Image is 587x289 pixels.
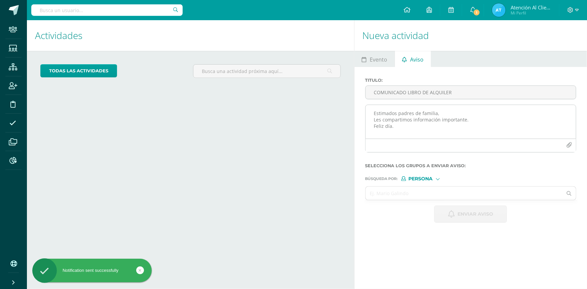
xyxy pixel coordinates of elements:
span: Enviar aviso [457,206,493,222]
h1: Nueva actividad [363,20,579,51]
label: Titulo : [365,78,576,83]
a: Aviso [395,51,431,67]
input: Titulo [366,86,576,99]
input: Busca un usuario... [31,4,183,16]
input: Busca una actividad próxima aquí... [193,65,340,78]
span: Persona [409,177,433,181]
span: 1 [473,9,480,16]
span: Aviso [410,51,424,68]
div: Notification sent successfully [32,267,152,274]
h1: Actividades [35,20,346,51]
span: Búsqueda por : [365,177,398,181]
a: todas las Actividades [40,64,117,77]
a: Evento [355,51,395,67]
label: Selecciona los grupos a enviar aviso : [365,163,576,168]
button: Enviar aviso [434,206,507,223]
input: Ej. Mario Galindo [366,187,563,200]
span: Mi Perfil [511,10,551,16]
span: Evento [370,51,387,68]
span: Atención al cliente [511,4,551,11]
div: [object Object] [401,176,452,181]
img: ada85960de06b6a82e22853ecf293967.png [492,3,506,17]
